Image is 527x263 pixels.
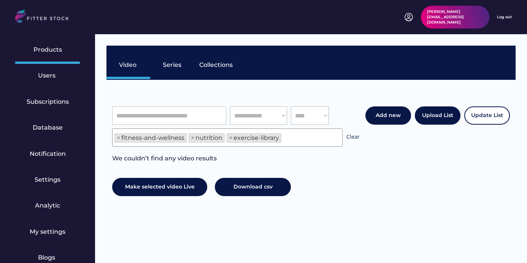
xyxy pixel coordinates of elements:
[227,133,281,143] li: exercise-library
[38,71,57,80] div: Users
[191,135,195,141] span: ×
[119,61,138,69] div: Video
[35,176,60,184] div: Settings
[33,124,63,132] div: Database
[15,10,75,25] img: LOGO.svg
[427,9,483,25] div: [PERSON_NAME][EMAIL_ADDRESS][DOMAIN_NAME]
[199,61,233,69] div: Collections
[189,133,225,143] li: nutrition
[38,253,57,262] div: Blogs
[497,14,512,20] div: Log out
[346,133,360,143] div: Clear
[33,46,62,54] div: Products
[404,13,413,22] img: profile-circle.svg
[114,133,187,143] li: fitness-and-wellness
[464,106,510,125] button: Update List
[112,178,207,196] button: Make selected video Live
[35,201,60,210] div: Analytic
[30,228,65,236] div: My settings
[112,154,217,170] div: We couldn’t find any video results
[365,106,411,125] button: Add new
[117,135,121,141] span: ×
[27,98,69,106] div: Subscriptions
[215,178,291,196] button: Download csv
[229,135,233,141] span: ×
[415,106,460,125] button: Upload List
[163,61,182,69] div: Series
[30,150,66,158] div: Notification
